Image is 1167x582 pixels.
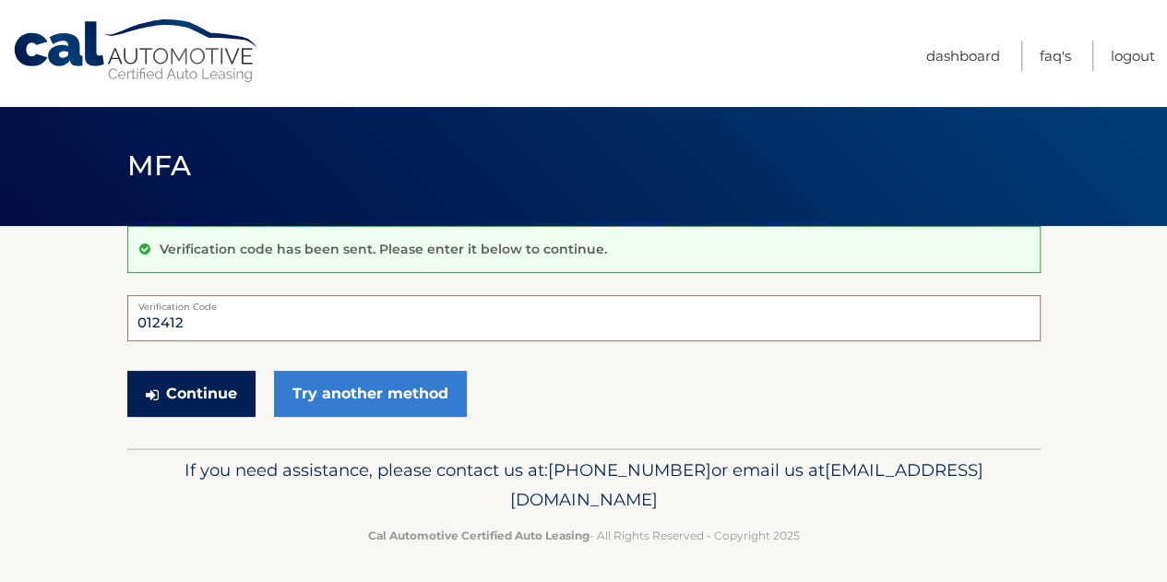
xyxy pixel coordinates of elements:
[139,526,1029,545] p: - All Rights Reserved - Copyright 2025
[1111,41,1155,71] a: Logout
[1040,41,1071,71] a: FAQ's
[926,41,1000,71] a: Dashboard
[127,295,1041,341] input: Verification Code
[160,241,607,257] p: Verification code has been sent. Please enter it below to continue.
[510,459,983,510] span: [EMAIL_ADDRESS][DOMAIN_NAME]
[139,456,1029,515] p: If you need assistance, please contact us at: or email us at
[12,18,261,84] a: Cal Automotive
[127,371,256,417] button: Continue
[127,295,1041,310] label: Verification Code
[548,459,711,481] span: [PHONE_NUMBER]
[368,529,589,542] strong: Cal Automotive Certified Auto Leasing
[274,371,467,417] a: Try another method
[127,148,192,183] span: MFA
